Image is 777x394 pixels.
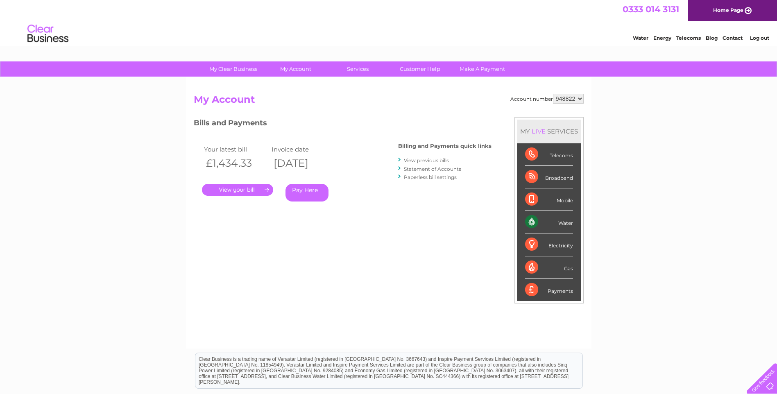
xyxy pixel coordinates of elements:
[623,4,679,14] a: 0333 014 3131
[27,21,69,46] img: logo.png
[324,61,392,77] a: Services
[449,61,516,77] a: Make A Payment
[398,143,492,149] h4: Billing and Payments quick links
[202,184,273,196] a: .
[194,94,584,109] h2: My Account
[525,166,573,188] div: Broadband
[633,35,648,41] a: Water
[750,35,769,41] a: Log out
[202,155,270,172] th: £1,434.33
[195,5,582,40] div: Clear Business is a trading name of Verastar Limited (registered in [GEOGRAPHIC_DATA] No. 3667643...
[525,188,573,211] div: Mobile
[676,35,701,41] a: Telecoms
[270,144,337,155] td: Invoice date
[404,166,461,172] a: Statement of Accounts
[285,184,328,202] a: Pay Here
[525,211,573,233] div: Water
[723,35,743,41] a: Contact
[525,279,573,301] div: Payments
[194,117,492,131] h3: Bills and Payments
[404,157,449,163] a: View previous bills
[202,144,270,155] td: Your latest bill
[525,256,573,279] div: Gas
[653,35,671,41] a: Energy
[525,143,573,166] div: Telecoms
[262,61,329,77] a: My Account
[530,127,547,135] div: LIVE
[404,174,457,180] a: Paperless bill settings
[386,61,454,77] a: Customer Help
[510,94,584,104] div: Account number
[525,233,573,256] div: Electricity
[270,155,337,172] th: [DATE]
[706,35,718,41] a: Blog
[199,61,267,77] a: My Clear Business
[517,120,581,143] div: MY SERVICES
